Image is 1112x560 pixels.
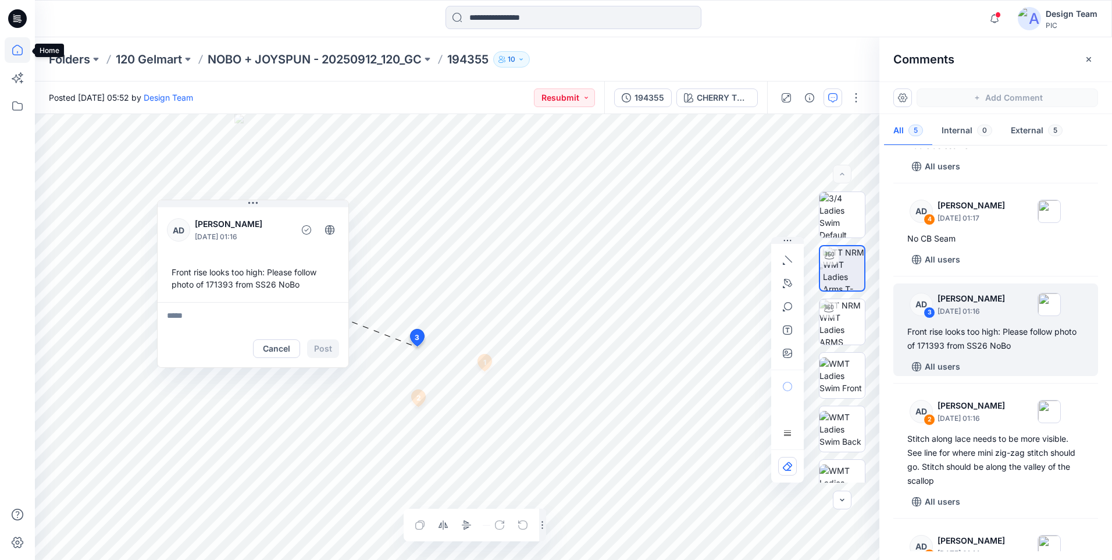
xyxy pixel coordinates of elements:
[907,432,1084,488] div: Stitch along lace needs to be more visible. See line for where mini zig-zag stitch should go. Sti...
[49,91,193,104] span: Posted [DATE] 05:52 by
[116,51,182,68] a: 120 Gelmart
[907,157,965,176] button: All users
[893,52,954,66] h2: Comments
[938,413,1005,424] p: [DATE] 01:16
[167,218,190,242] div: AD
[938,548,1005,559] p: [DATE] 01:14
[938,212,1005,224] p: [DATE] 01:17
[49,51,90,68] a: Folders
[819,357,865,394] img: WMT Ladies Swim Front
[910,293,933,316] div: AD
[697,91,750,104] div: CHERRY TOMATO
[907,325,1084,353] div: Front rise looks too high: Please follow photo of 171393 from SS26 NoBo
[938,534,1005,548] p: [PERSON_NAME]
[508,53,515,66] p: 10
[635,91,664,104] div: 194355
[938,292,1005,306] p: [PERSON_NAME]
[144,93,193,102] a: Design Team
[908,125,923,136] span: 5
[800,88,819,107] button: Details
[208,51,422,68] a: NOBO + JOYSPUN - 20250912_120_GC
[910,400,933,423] div: AD
[932,116,1001,146] button: Internal
[910,200,933,223] div: AD
[938,399,1005,413] p: [PERSON_NAME]
[819,192,865,238] img: 3/4 Ladies Swim Default
[493,51,530,68] button: 10
[676,88,758,107] button: CHERRY TOMATO
[819,411,865,448] img: WMT Ladies Swim Back
[195,217,290,231] p: [PERSON_NAME]
[917,88,1098,107] button: Add Comment
[253,339,300,358] button: Cancel
[907,250,965,269] button: All users
[819,299,865,345] img: TT NRM WMT Ladies ARMS DOWN
[1046,7,1097,21] div: Design Team
[1046,21,1097,30] div: PIC
[907,357,965,376] button: All users
[924,214,935,225] div: 4
[938,199,1005,212] p: [PERSON_NAME]
[977,125,992,136] span: 0
[924,414,935,426] div: 2
[910,535,933,558] div: AD
[1048,125,1063,136] span: 5
[925,495,960,509] p: All users
[907,232,1084,246] div: No CB Seam
[447,51,489,68] p: 194355
[925,360,960,374] p: All users
[823,246,864,290] img: TT NRM WMT Ladies Arms T-POSE
[167,261,339,295] div: Front rise looks too high: Please follow photo of 171393 from SS26 NoBo
[884,116,932,146] button: All
[819,465,865,501] img: WMT Ladies Swim Left
[1018,7,1041,30] img: avatar
[925,253,960,267] p: All users
[195,231,290,243] p: [DATE] 01:16
[907,492,965,511] button: All users
[614,88,672,107] button: 194355
[1001,116,1072,146] button: External
[924,307,935,318] div: 3
[415,332,419,343] span: 3
[925,160,960,173] p: All users
[938,306,1005,317] p: [DATE] 01:16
